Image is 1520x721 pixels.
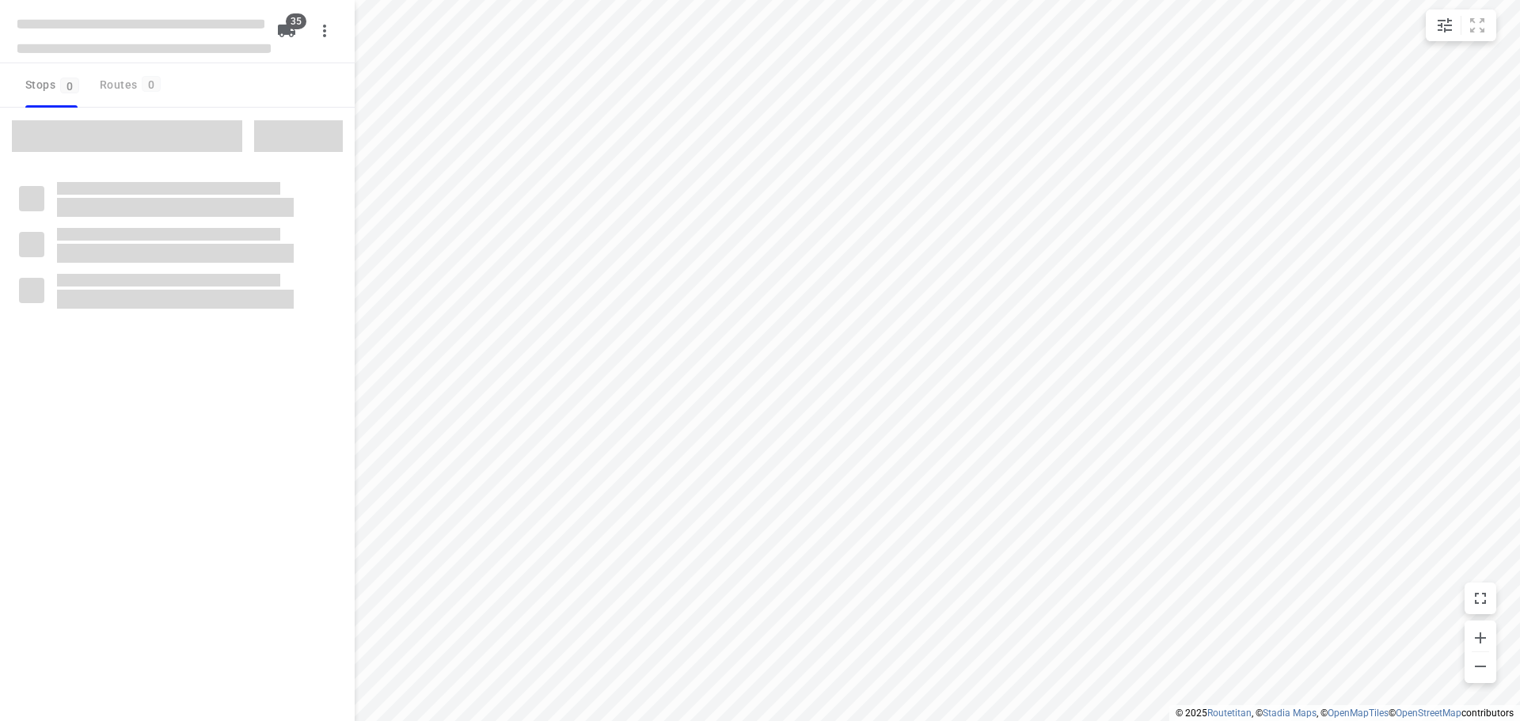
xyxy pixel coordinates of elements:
[1328,708,1389,719] a: OpenMapTiles
[1396,708,1461,719] a: OpenStreetMap
[1426,9,1496,41] div: small contained button group
[1263,708,1317,719] a: Stadia Maps
[1176,708,1514,719] li: © 2025 , © , © © contributors
[1429,9,1461,41] button: Map settings
[1207,708,1252,719] a: Routetitan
